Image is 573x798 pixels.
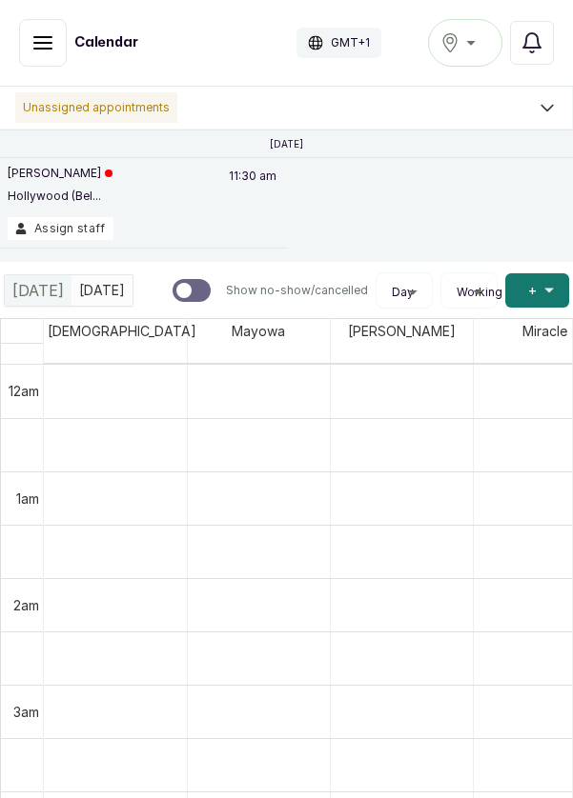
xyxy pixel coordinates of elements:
button: Day [384,285,424,300]
p: [DATE] [270,138,303,150]
div: 12am [5,381,43,401]
p: Unassigned appointments [15,92,177,123]
span: [DATE] [12,279,64,302]
button: Assign staff [8,217,113,240]
span: + [528,281,537,300]
p: [PERSON_NAME] [8,166,113,181]
div: 3am [10,702,43,722]
p: GMT+1 [331,35,370,50]
span: Day [392,285,414,300]
div: 2am [10,595,43,615]
span: Mayowa [228,319,289,343]
h1: Calendar [74,33,138,52]
button: Working [449,285,489,300]
p: 11:30 am [226,166,279,217]
span: Miracle [519,319,571,343]
span: Working [457,285,502,300]
span: [DEMOGRAPHIC_DATA] [44,319,200,343]
div: 1am [12,489,43,509]
button: + [505,273,569,308]
p: Show no-show/cancelled [226,283,368,298]
p: Hollywood (Bel... [8,189,113,204]
div: [DATE] [5,275,72,306]
span: [PERSON_NAME] [344,319,460,343]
